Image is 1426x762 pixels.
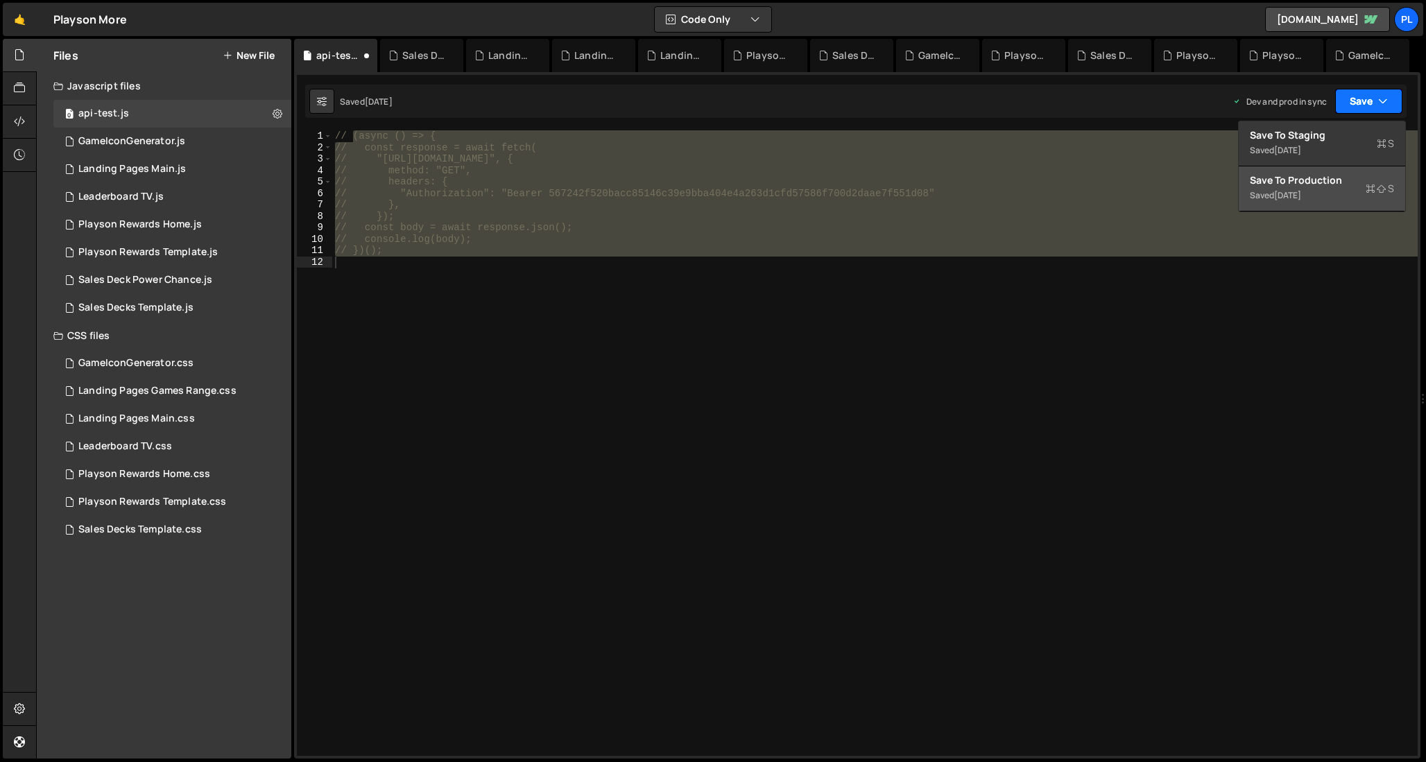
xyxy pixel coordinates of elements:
[1250,187,1394,204] div: Saved
[1090,49,1135,62] div: Sales Deck Power Chance.js
[53,266,291,294] div: 15074/40743.js
[1250,142,1394,159] div: Saved
[78,218,202,231] div: Playson Rewards Home.js
[78,163,186,175] div: Landing Pages Main.js
[297,222,332,234] div: 9
[78,385,237,397] div: Landing Pages Games Range.css
[78,523,202,536] div: Sales Decks Template.css
[402,49,447,62] div: Sales Decks Template.js
[297,130,332,142] div: 1
[297,176,332,188] div: 5
[746,49,791,62] div: Playson Rewards Home.css
[1004,49,1049,62] div: Playson Rewards Template.css
[1265,7,1390,32] a: [DOMAIN_NAME]
[65,110,74,121] span: 0
[832,49,877,62] div: Sales Decks Template.css
[316,49,361,62] div: api-test.js
[660,49,705,62] div: Landing Pages Main.js
[1250,173,1394,187] div: Save to Production
[1377,137,1394,150] span: S
[78,357,194,370] div: GameIconGenerator.css
[53,516,291,544] div: 15074/39398.css
[340,96,393,107] div: Saved
[223,50,275,61] button: New File
[1348,49,1393,62] div: GameIconGenerator.js
[53,239,291,266] div: 15074/39397.js
[37,72,291,100] div: Javascript files
[1250,128,1394,142] div: Save to Staging
[297,211,332,223] div: 8
[297,234,332,245] div: 10
[297,188,332,200] div: 6
[53,294,291,322] div: 15074/39399.js
[53,405,291,433] div: 15074/39400.css
[1394,7,1419,32] a: pl
[78,107,129,120] div: api-test.js
[1262,49,1307,62] div: Playson Rewards Home.js
[78,135,185,148] div: GameIconGenerator.js
[78,468,210,480] div: Playson Rewards Home.css
[53,11,127,28] div: Playson More
[78,191,164,203] div: Leaderboard TV.js
[78,440,172,453] div: Leaderboard TV.css
[53,377,291,405] div: 15074/39401.css
[78,302,194,314] div: Sales Decks Template.js
[365,96,393,107] div: [DATE]
[297,199,332,211] div: 7
[1239,121,1405,166] button: Save to StagingS Saved[DATE]
[1274,189,1301,201] div: [DATE]
[1274,144,1301,156] div: [DATE]
[574,49,619,62] div: Landing Pages Main.css
[918,49,963,62] div: GameIconGenerator.css
[1176,49,1221,62] div: Playson Rewards Template.js
[53,100,291,128] div: 15074/45984.js
[78,274,212,286] div: Sales Deck Power Chance.js
[53,349,291,377] div: 15074/41113.css
[53,128,291,155] div: 15074/40030.js
[297,153,332,165] div: 3
[1239,166,1405,211] button: Save to ProductionS Saved[DATE]
[1335,89,1402,114] button: Save
[37,322,291,349] div: CSS files
[78,246,218,259] div: Playson Rewards Template.js
[655,7,771,32] button: Code Only
[78,413,195,425] div: Landing Pages Main.css
[297,142,332,154] div: 2
[297,165,332,177] div: 4
[297,245,332,257] div: 11
[53,488,291,516] div: 15074/39396.css
[3,3,37,36] a: 🤙
[488,49,533,62] div: Landing Pages Games Range.css
[53,183,291,211] div: 15074/39404.js
[297,257,332,268] div: 12
[53,48,78,63] h2: Files
[53,211,291,239] div: 15074/39403.js
[1232,96,1327,107] div: Dev and prod in sync
[53,433,291,460] div: 15074/39405.css
[1366,182,1394,196] span: S
[78,496,226,508] div: Playson Rewards Template.css
[53,155,291,183] div: 15074/39395.js
[53,460,291,488] div: 15074/39402.css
